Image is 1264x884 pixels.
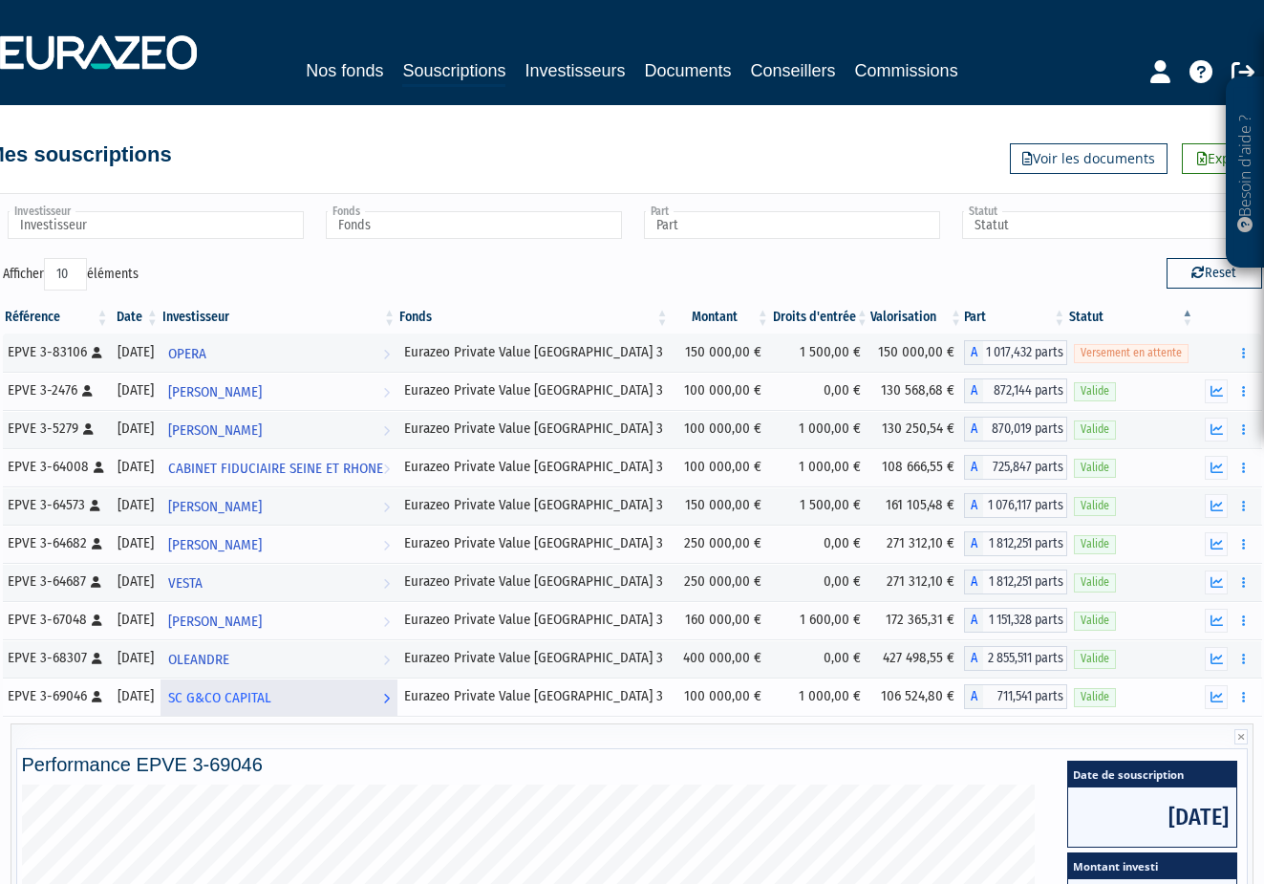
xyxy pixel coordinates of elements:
[8,533,104,553] div: EPVE 3-64682
[1074,459,1116,477] span: Valide
[404,380,663,400] div: Eurazeo Private Value [GEOGRAPHIC_DATA] 3
[964,378,983,403] span: A
[983,684,1067,709] span: 711,541 parts
[870,334,964,372] td: 150 000,00 €
[404,495,663,515] div: Eurazeo Private Value [GEOGRAPHIC_DATA] 3
[1074,420,1116,439] span: Valide
[964,493,983,518] span: A
[111,301,161,334] th: Date: activer pour trier la colonne par ordre croissant
[118,686,154,706] div: [DATE]
[118,342,154,362] div: [DATE]
[161,334,397,372] a: OPERA
[92,538,102,550] i: [Français] Personne physique
[8,380,104,400] div: EPVE 3-2476
[92,691,102,702] i: [Français] Personne physique
[8,686,104,706] div: EPVE 3-69046
[771,334,870,372] td: 1 500,00 €
[168,566,203,601] span: VESTA
[671,448,771,486] td: 100 000,00 €
[964,608,983,633] span: A
[161,372,397,410] a: [PERSON_NAME]
[44,258,87,291] select: Afficheréléments
[964,646,1067,671] div: A - Eurazeo Private Value Europe 3
[383,413,390,448] i: Voir l'investisseur
[983,340,1067,365] span: 1 017,432 parts
[855,57,958,84] a: Commissions
[383,566,390,601] i: Voir l'investisseur
[964,684,1067,709] div: A - Eurazeo Private Value Europe 3
[94,462,104,473] i: [Français] Personne physique
[1074,688,1116,706] span: Valide
[1068,762,1236,787] span: Date de souscription
[404,686,663,706] div: Eurazeo Private Value [GEOGRAPHIC_DATA] 3
[771,301,870,334] th: Droits d'entrée: activer pour trier la colonne par ordre croissant
[964,417,1067,442] div: A - Eurazeo Private Value Europe 3
[161,410,397,448] a: [PERSON_NAME]
[964,340,1067,365] div: A - Eurazeo Private Value Europe 3
[1074,612,1116,630] span: Valide
[8,610,104,630] div: EPVE 3-67048
[402,57,505,87] a: Souscriptions
[1074,535,1116,553] span: Valide
[404,571,663,592] div: Eurazeo Private Value [GEOGRAPHIC_DATA] 3
[671,678,771,716] td: 100 000,00 €
[964,531,1067,556] div: A - Eurazeo Private Value Europe 3
[397,301,670,334] th: Fonds: activer pour trier la colonne par ordre croissant
[671,372,771,410] td: 100 000,00 €
[964,378,1067,403] div: A - Eurazeo Private Value Europe 3
[964,646,983,671] span: A
[870,301,964,334] th: Valorisation: activer pour trier la colonne par ordre croissant
[383,489,390,525] i: Voir l'investisseur
[671,563,771,601] td: 250 000,00 €
[751,57,836,84] a: Conseillers
[1074,344,1189,362] span: Versement en attente
[771,486,870,525] td: 1 500,00 €
[983,378,1067,403] span: 872,144 parts
[161,525,397,563] a: [PERSON_NAME]
[383,680,390,716] i: Voir l'investisseur
[383,642,390,678] i: Voir l'investisseur
[1234,87,1256,259] p: Besoin d'aide ?
[1074,382,1116,400] span: Valide
[870,639,964,678] td: 427 498,55 €
[964,531,983,556] span: A
[771,410,870,448] td: 1 000,00 €
[118,380,154,400] div: [DATE]
[1167,258,1262,289] button: Reset
[168,642,229,678] span: OLEANDRE
[383,375,390,410] i: Voir l'investisseur
[771,563,870,601] td: 0,00 €
[118,648,154,668] div: [DATE]
[671,334,771,372] td: 150 000,00 €
[168,451,383,486] span: CABINET FIDUCIAIRE SEINE ET RHONE
[161,301,397,334] th: Investisseur: activer pour trier la colonne par ordre croissant
[168,413,262,448] span: [PERSON_NAME]
[404,610,663,630] div: Eurazeo Private Value [GEOGRAPHIC_DATA] 3
[92,614,102,626] i: [Français] Personne physique
[870,410,964,448] td: 130 250,54 €
[8,571,104,592] div: EPVE 3-64687
[404,457,663,477] div: Eurazeo Private Value [GEOGRAPHIC_DATA] 3
[168,680,271,716] span: SC G&CO CAPITAL
[1067,301,1195,334] th: Statut : activer pour trier la colonne par ordre d&eacute;croissant
[983,646,1067,671] span: 2 855,511 parts
[383,451,390,486] i: Voir l'investisseur
[168,489,262,525] span: [PERSON_NAME]
[306,57,383,84] a: Nos fonds
[671,301,771,334] th: Montant: activer pour trier la colonne par ordre croissant
[118,495,154,515] div: [DATE]
[671,639,771,678] td: 400 000,00 €
[983,531,1067,556] span: 1 812,251 parts
[645,57,732,84] a: Documents
[92,347,102,358] i: [Français] Personne physique
[118,457,154,477] div: [DATE]
[118,533,154,553] div: [DATE]
[1068,787,1236,847] span: [DATE]
[8,419,104,439] div: EPVE 3-5279
[671,601,771,639] td: 160 000,00 €
[161,486,397,525] a: [PERSON_NAME]
[983,570,1067,594] span: 1 812,251 parts
[90,500,100,511] i: [Français] Personne physique
[161,563,397,601] a: VESTA
[8,457,104,477] div: EPVE 3-64008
